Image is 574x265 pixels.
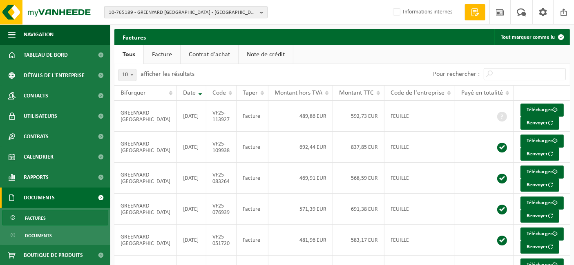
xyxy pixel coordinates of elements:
[299,144,326,150] font: 692,44 EUR
[24,195,55,201] font: Documents
[527,213,548,219] font: Renvoyer
[299,175,326,181] font: 469,91 EUR
[152,51,172,58] font: Facture
[520,135,564,148] a: Télécharger
[391,144,409,150] font: FEUILLE
[243,90,258,96] font: Taper
[520,179,559,192] button: Renvoyer
[104,6,268,18] button: 10-765189 - GREENYARD [GEOGRAPHIC_DATA] - [GEOGRAPHIC_DATA]-[GEOGRAPHIC_DATA]
[122,72,128,78] font: 10
[183,144,199,150] font: [DATE]
[391,206,409,212] font: FEUILLE
[183,206,199,212] font: [DATE]
[212,172,230,185] font: VF25-083264
[520,148,559,161] button: Renvoyer
[494,29,569,45] button: Tout marquer comme lu
[141,71,194,77] font: afficher les résultats
[24,252,83,258] font: Boutique de produits
[461,90,503,96] font: Payé en totalité
[212,234,230,247] font: VF25-051720
[243,113,260,119] font: Facture
[275,90,322,96] font: Montant hors TVA
[212,141,230,154] font: VF25-109938
[339,90,374,96] font: Montant TTC
[25,216,46,221] font: Factures
[109,10,308,15] font: 10-765189 - GREENYARD [GEOGRAPHIC_DATA] - [GEOGRAPHIC_DATA]-[GEOGRAPHIC_DATA]
[123,35,146,41] font: Factures
[121,172,170,185] font: GREENYARD [GEOGRAPHIC_DATA]
[123,51,135,58] font: Tous
[433,71,480,78] font: Pour rechercher :
[24,134,49,140] font: Contrats
[183,237,199,243] font: [DATE]
[121,234,170,247] font: GREENYARD [GEOGRAPHIC_DATA]
[527,138,552,144] font: Télécharger
[24,174,49,181] font: Rapports
[403,9,452,15] font: Informations internes
[24,52,68,58] font: Tableau de bord
[520,197,564,210] a: Télécharger
[351,175,378,181] font: 568,59 EUR
[189,51,230,58] font: Contrat d'achat
[121,110,170,123] font: GREENYARD [GEOGRAPHIC_DATA]
[527,182,548,188] font: Renvoyer
[527,231,552,236] font: Télécharger
[24,93,48,99] font: Contacts
[299,113,326,119] font: 489,86 EUR
[118,69,136,81] span: 10
[121,141,170,154] font: GREENYARD [GEOGRAPHIC_DATA]
[121,203,170,216] font: GREENYARD [GEOGRAPHIC_DATA]
[391,90,444,96] font: Code de l'entreprise
[25,234,52,238] font: Documents
[351,237,378,243] font: 583,17 EUR
[520,227,564,241] a: Télécharger
[212,203,230,216] font: VF25-076939
[183,175,199,181] font: [DATE]
[351,113,378,119] font: 592,73 EUR
[299,206,326,212] font: 571,39 EUR
[24,32,54,38] font: Navigation
[212,110,230,123] font: VF25-113927
[351,206,378,212] font: 691,38 EUR
[391,113,409,119] font: FEUILLE
[121,90,146,96] font: Bifurquer
[351,144,378,150] font: 837,85 EUR
[243,237,260,243] font: Facture
[391,237,409,243] font: FEUILLE
[2,210,108,225] a: Factures
[520,104,564,117] a: Télécharger
[243,206,260,212] font: Facture
[119,69,136,81] span: 10
[527,151,548,157] font: Renvoyer
[247,51,285,58] font: Note de crédit
[527,120,548,126] font: Renvoyer
[243,144,260,150] font: Facture
[527,107,552,113] font: Télécharger
[183,113,199,119] font: [DATE]
[299,237,326,243] font: 481,96 EUR
[24,113,57,119] font: Utilisateurs
[520,117,559,130] button: Renvoyer
[24,73,85,79] font: Détails de l'entreprise
[212,90,226,96] font: Code
[527,169,552,174] font: Télécharger
[527,200,552,205] font: Télécharger
[391,175,409,181] font: FEUILLE
[527,244,548,250] font: Renvoyer
[520,241,559,254] button: Renvoyer
[501,35,555,40] font: Tout marquer comme lu
[24,154,54,160] font: Calendrier
[183,90,196,96] font: Date
[520,166,564,179] a: Télécharger
[2,227,108,243] a: Documents
[520,210,559,223] button: Renvoyer
[243,175,260,181] font: Facture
